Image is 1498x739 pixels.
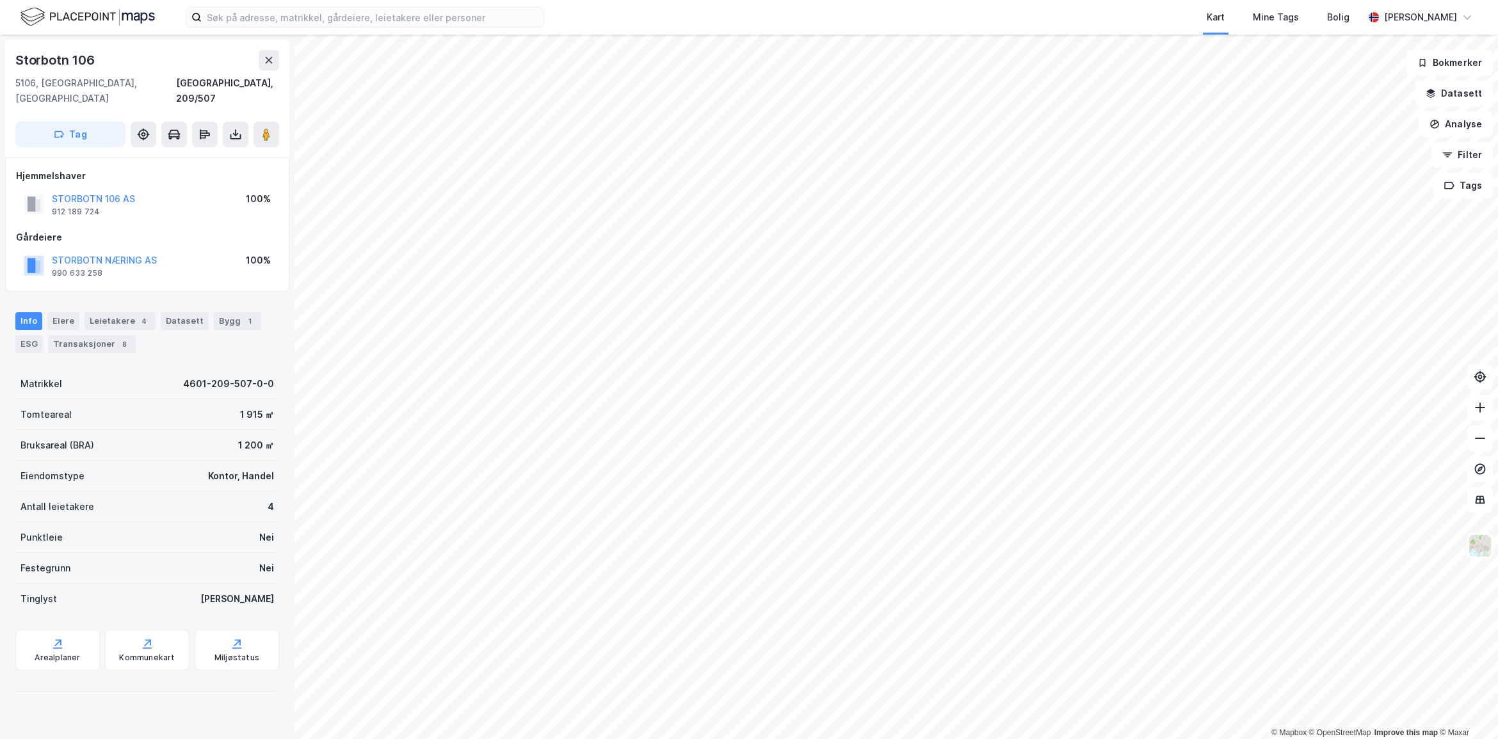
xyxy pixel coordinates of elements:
[1468,534,1492,558] img: Z
[20,438,94,453] div: Bruksareal (BRA)
[1406,50,1493,75] button: Bokmerker
[52,268,102,278] div: 990 633 258
[15,312,42,330] div: Info
[15,122,125,147] button: Tag
[35,653,80,663] div: Arealplaner
[161,312,209,330] div: Datasett
[1434,678,1498,739] div: Kontrollprogram for chat
[208,468,274,484] div: Kontor, Handel
[20,530,63,545] div: Punktleie
[16,230,278,245] div: Gårdeiere
[20,407,72,422] div: Tomteareal
[214,653,259,663] div: Miljøstatus
[119,653,175,663] div: Kommunekart
[259,560,274,576] div: Nei
[238,438,274,453] div: 1 200 ㎡
[1271,728,1307,737] a: Mapbox
[15,50,97,70] div: Storbotn 106
[15,335,43,353] div: ESG
[1433,173,1493,198] button: Tags
[85,312,156,330] div: Leietakere
[1419,111,1493,137] button: Analyse
[52,207,100,217] div: 912 189 724
[118,338,131,351] div: 8
[200,591,274,607] div: [PERSON_NAME]
[1384,10,1457,25] div: [PERSON_NAME]
[1431,142,1493,168] button: Filter
[202,8,544,27] input: Søk på adresse, matrikkel, gårdeiere, leietakere eller personer
[176,75,279,106] div: [GEOGRAPHIC_DATA], 209/507
[240,407,274,422] div: 1 915 ㎡
[48,335,136,353] div: Transaksjoner
[20,560,70,576] div: Festegrunn
[268,499,274,514] div: 4
[1327,10,1349,25] div: Bolig
[20,591,57,607] div: Tinglyst
[259,530,274,545] div: Nei
[15,75,176,106] div: 5106, [GEOGRAPHIC_DATA], [GEOGRAPHIC_DATA]
[20,499,94,514] div: Antall leietakere
[1434,678,1498,739] iframe: Chat Widget
[1207,10,1225,25] div: Kart
[214,312,261,330] div: Bygg
[243,315,256,328] div: 1
[246,253,271,268] div: 100%
[246,191,271,207] div: 100%
[20,6,155,28] img: logo.f888ab2527a4732fd821a326f86c7f29.svg
[20,376,62,392] div: Matrikkel
[16,168,278,184] div: Hjemmelshaver
[138,315,150,328] div: 4
[1253,10,1299,25] div: Mine Tags
[183,376,274,392] div: 4601-209-507-0-0
[1309,728,1371,737] a: OpenStreetMap
[1415,81,1493,106] button: Datasett
[20,468,85,484] div: Eiendomstype
[1374,728,1438,737] a: Improve this map
[47,312,79,330] div: Eiere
